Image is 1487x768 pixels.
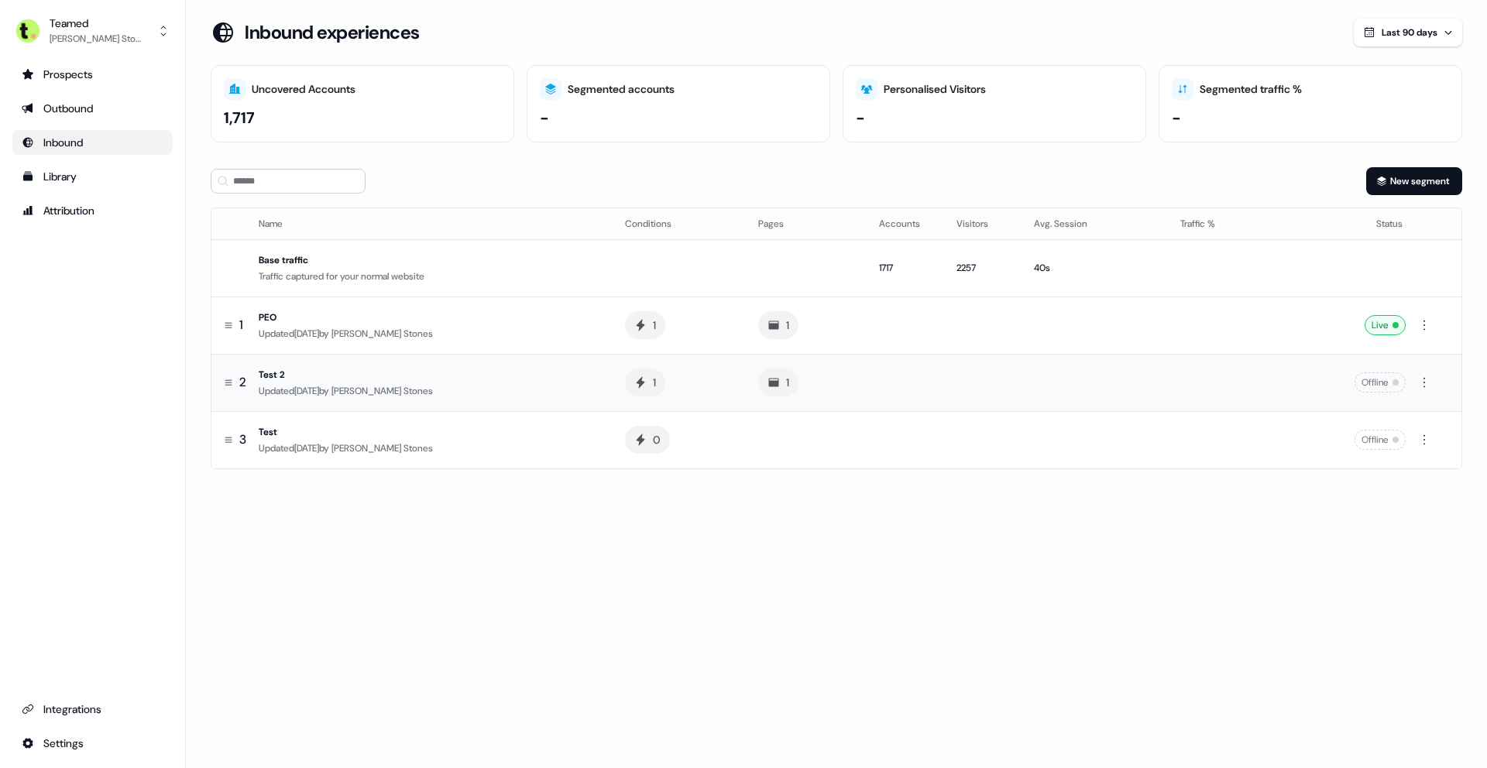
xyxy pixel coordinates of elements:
[867,208,944,239] th: Accounts
[786,317,789,333] div: 1
[259,441,600,456] div: Updated [DATE] by
[22,735,163,751] div: Settings
[224,106,255,129] div: 1,717
[22,101,163,116] div: Outbound
[1382,26,1437,39] span: Last 90 days
[1366,167,1462,195] button: New segment
[625,311,665,339] button: 1
[245,21,420,44] h3: Inbound experiences
[944,208,1022,239] th: Visitors
[22,169,163,184] div: Library
[259,383,600,399] div: Updated [DATE] by
[239,374,246,391] span: 2
[12,62,173,87] a: Go to prospects
[50,15,143,31] div: Teamed
[259,424,600,440] div: Test
[12,697,173,722] a: Go to integrations
[956,260,1009,276] div: 2257
[259,326,600,341] div: Updated [DATE] by
[12,96,173,121] a: Go to outbound experience
[1292,216,1403,231] div: Status
[259,367,600,382] div: Test 2
[331,385,433,397] span: [PERSON_NAME] Stones
[540,106,549,129] div: -
[259,252,600,268] div: Base traffic
[252,81,355,98] div: Uncovered Accounts
[1355,372,1406,393] div: Offline
[331,327,433,340] span: [PERSON_NAME] Stones
[22,701,163,717] div: Integrations
[50,31,143,46] div: [PERSON_NAME] Stones
[259,269,600,284] div: Traffic captured for your normal website
[653,375,656,390] div: 1
[746,208,867,239] th: Pages
[22,135,163,150] div: Inbound
[12,130,173,155] a: Go to Inbound
[1200,81,1302,98] div: Segmented traffic %
[22,203,163,218] div: Attribution
[1034,260,1156,276] div: 40s
[613,208,746,239] th: Conditions
[758,369,798,396] button: 1
[653,432,661,447] div: 0
[758,311,798,339] button: 1
[884,81,986,98] div: Personalised Visitors
[1354,19,1462,46] button: Last 90 days
[22,67,163,82] div: Prospects
[12,12,173,50] button: Teamed[PERSON_NAME] Stones
[856,106,865,129] div: -
[879,260,932,276] div: 1717
[12,731,173,756] a: Go to integrations
[12,198,173,223] a: Go to attribution
[1355,430,1406,450] div: Offline
[239,317,243,334] span: 1
[1022,208,1168,239] th: Avg. Session
[786,375,789,390] div: 1
[625,369,665,396] button: 1
[653,317,656,333] div: 1
[1172,106,1181,129] div: -
[12,164,173,189] a: Go to templates
[259,310,600,325] div: PEO
[331,442,433,454] span: [PERSON_NAME] Stones
[1168,208,1279,239] th: Traffic %
[568,81,675,98] div: Segmented accounts
[239,431,246,448] span: 3
[1365,315,1406,335] div: Live
[252,208,613,239] th: Name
